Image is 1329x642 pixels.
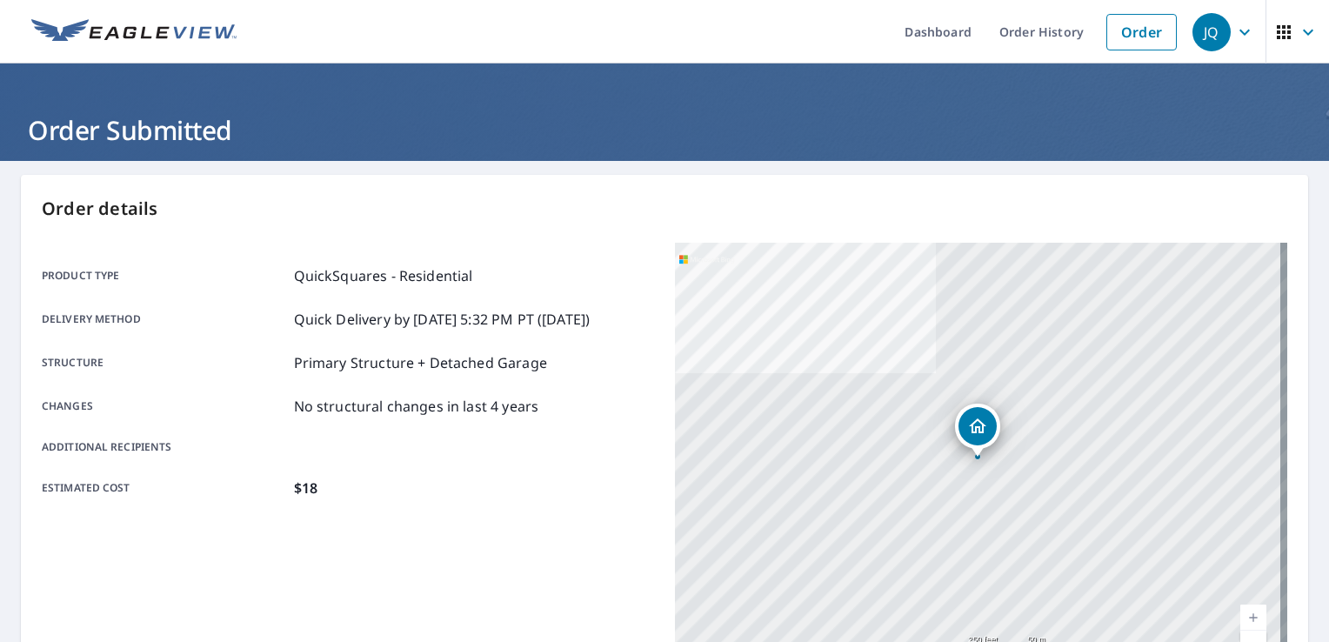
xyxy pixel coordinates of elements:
p: Additional recipients [42,439,287,455]
div: JQ [1192,13,1231,51]
a: Current Level 17, Zoom In [1240,605,1266,631]
p: Delivery method [42,309,287,330]
p: Order details [42,196,1287,222]
p: Estimated cost [42,478,287,498]
p: Changes [42,396,287,417]
p: $18 [294,478,317,498]
p: No structural changes in last 4 years [294,396,539,417]
a: Order [1106,14,1177,50]
p: Product type [42,265,287,286]
div: Dropped pin, building 1, Residential property, 2144 S Canyon View Dr Grand Junction, CO 81507 [955,404,1000,458]
p: Structure [42,352,287,373]
h1: Order Submitted [21,112,1308,148]
p: QuickSquares - Residential [294,265,473,286]
img: EV Logo [31,19,237,45]
p: Primary Structure + Detached Garage [294,352,547,373]
p: Quick Delivery by [DATE] 5:32 PM PT ([DATE]) [294,309,591,330]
